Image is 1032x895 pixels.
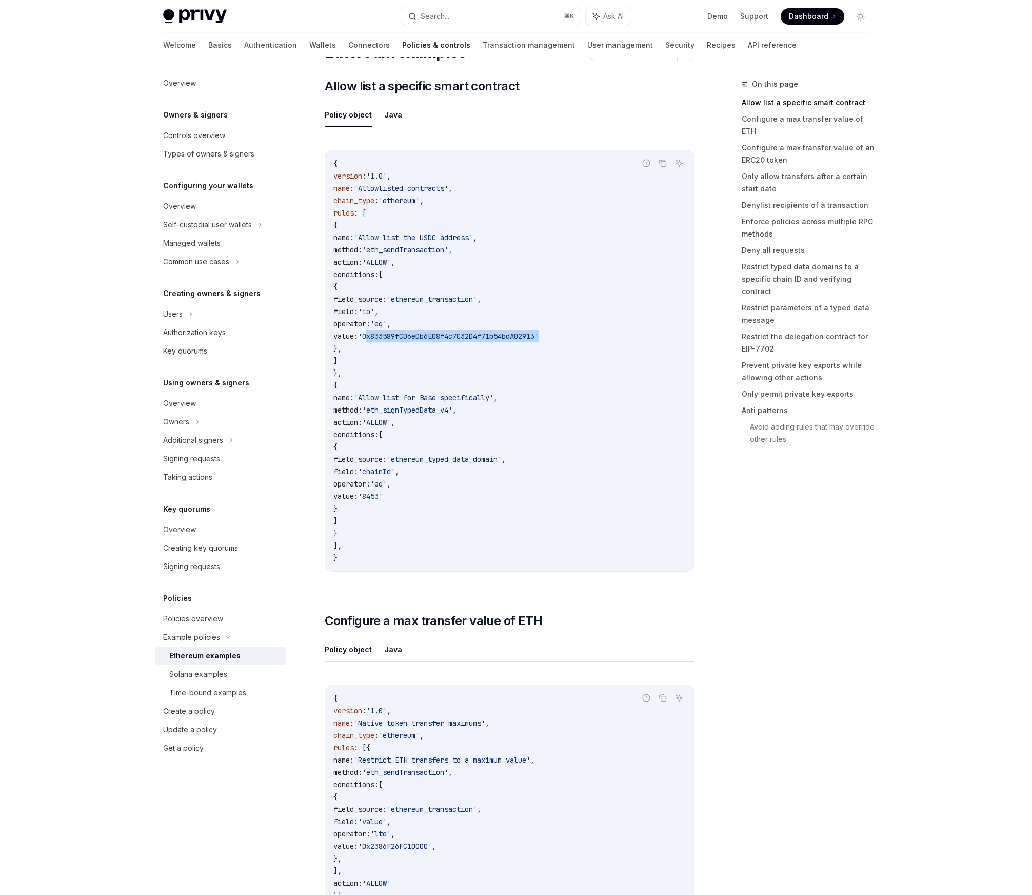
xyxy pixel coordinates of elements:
span: 'eth_sendTransaction' [362,245,448,255]
div: Search... [421,10,449,23]
span: '1.0' [366,706,387,715]
span: , [477,805,481,814]
a: Controls overview [155,126,286,145]
span: } [333,553,338,562]
span: ] [333,516,338,526]
button: Ask AI [586,7,631,26]
span: Configure a max transfer value of ETH [325,613,542,629]
button: Java [384,637,402,661]
span: ], [333,541,342,550]
span: , [448,245,452,255]
span: rules [333,208,354,218]
a: Only allow transfers after a certain start date [742,168,877,197]
span: [ [379,270,383,279]
div: Signing requests [163,453,220,465]
span: , [391,418,395,427]
span: field_source: [333,295,387,304]
span: 'Allowlisted contracts' [354,184,448,193]
span: action: [333,879,362,888]
span: 'to' [358,307,374,316]
span: '8453' [358,492,383,501]
a: Denylist recipients of a transaction [742,197,877,213]
div: Solana examples [169,668,227,680]
a: Overview [155,74,286,92]
span: , [391,258,395,267]
span: }, [333,854,342,863]
h5: Owners & signers [163,109,228,121]
span: , [477,295,481,304]
span: chain_type [333,196,374,205]
span: 'ethereum_transaction' [387,805,477,814]
span: , [387,706,391,715]
span: , [530,755,534,765]
a: Creating key quorums [155,539,286,557]
div: Creating key quorums [163,542,238,554]
div: Overview [163,523,196,536]
span: 'eq' [370,479,387,489]
span: value: [333,842,358,851]
a: Prevent private key exports while allowing other actions [742,357,877,386]
a: Transaction management [483,33,575,57]
a: Create a policy [155,702,286,721]
a: Restrict parameters of a typed data message [742,300,877,328]
div: Managed wallets [163,237,221,249]
a: User management [587,33,653,57]
span: }, [333,344,342,353]
span: , [374,307,379,316]
div: Types of owners & signers [163,148,254,160]
div: Key quorums [163,345,207,357]
div: Ethereum examples [169,650,241,662]
span: { [333,792,338,802]
span: On this page [752,78,798,90]
div: Time-bound examples [169,687,246,699]
span: , [387,171,391,181]
button: Toggle dark mode [852,8,869,25]
a: Restrict typed data domains to a specific chain ID and verifying contract [742,259,877,300]
span: name: [333,755,354,765]
span: 'ethereum_transaction' [387,295,477,304]
span: , [387,479,391,489]
span: 'Native token transfer maximums' [354,718,485,728]
span: action: [333,258,362,267]
button: Copy the contents from the code block [656,691,669,705]
span: 'lte' [370,829,391,839]
a: Signing requests [155,557,286,576]
span: version [333,706,362,715]
span: operator: [333,319,370,328]
img: light logo [163,9,227,24]
a: Policies & controls [402,33,470,57]
span: 'chainId' [358,467,395,476]
span: , [502,455,506,464]
div: Signing requests [163,560,220,573]
a: Authorization keys [155,323,286,342]
h5: Configuring your wallets [163,180,253,192]
span: , [387,817,391,826]
span: , [473,233,477,242]
div: Self-custodial user wallets [163,219,252,231]
span: { [333,694,338,703]
a: Authentication [244,33,297,57]
span: 'Restrict ETH transfers to a maximum value' [354,755,530,765]
span: , [485,718,489,728]
span: }, [333,368,342,378]
span: '1.0' [366,171,387,181]
a: Solana examples [155,665,286,684]
span: 'eth_sendTransaction' [362,768,448,777]
span: method: [333,405,362,415]
a: Policies overview [155,610,286,628]
h5: Policies [163,592,192,605]
span: , [420,731,424,740]
span: , [387,319,391,328]
span: name [333,184,350,193]
div: Common use cases [163,256,229,268]
div: Overview [163,77,196,89]
div: Get a policy [163,742,204,754]
div: Create a policy [163,705,215,717]
a: Time-bound examples [155,684,286,702]
a: Dashboard [781,8,844,25]
a: Types of owners & signers [155,145,286,163]
span: 'ALLOW' [362,418,391,427]
span: 'eq' [370,319,387,328]
span: rules [333,743,354,752]
span: { [333,381,338,390]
